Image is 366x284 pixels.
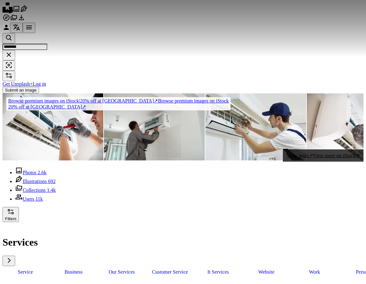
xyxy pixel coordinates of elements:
h1: Services [3,237,363,248]
a: Photos 2.6k [15,170,47,175]
a: Download History [18,17,25,22]
button: Visual search [3,60,15,71]
span: 20% off at [GEOGRAPHIC_DATA] ↗ [8,98,158,103]
img: Air conditioner technician repairing aircon [205,93,306,160]
img: Male Worker Installing Air Conditioner In Apartment During Summer Season. [104,93,205,160]
a: Explore [3,17,10,22]
span: View more on iStock ↗ [313,153,360,158]
a: customer service [147,266,193,278]
button: Search Unsplash [3,33,15,43]
a: it services [195,266,241,278]
a: service [3,266,48,278]
a: Users 11k [15,196,43,202]
form: Find visuals sitewide [3,33,363,71]
a: View more↗View more on iStock↗ [283,149,363,162]
button: Clear [3,50,15,60]
a: Log in / Sign up [3,27,10,32]
span: 11k [35,196,43,202]
a: work [292,266,337,278]
a: Log in [33,81,46,86]
a: Home — Unsplash [3,8,13,14]
a: our services [99,266,145,278]
a: Browse premium images on iStock|20% off at [GEOGRAPHIC_DATA]↗Browse premium images on iStock20% o... [3,93,234,114]
img: Technician with screwdriver repairing air conditioner at home [3,93,103,160]
a: Collections [10,17,18,22]
a: business [51,266,96,278]
span: 2.6k [38,170,47,175]
a: Illustrations 692 [15,179,55,184]
button: Filters [3,207,19,222]
a: Illustrations [20,8,28,14]
button: Language [10,23,23,33]
button: Submit an image [3,87,39,93]
a: Collections 1.4k [15,187,56,193]
a: Get Unsplash+ [3,81,33,86]
button: scroll list to the right [3,256,15,266]
a: Photos [13,8,20,14]
span: Browse premium images on iStock | [8,98,80,103]
button: Filters [3,71,15,81]
span: 692 [48,179,55,184]
span: 1.4k [47,187,56,193]
a: website [243,266,289,278]
span: View more ↗ [287,153,313,158]
button: Menu [23,23,35,33]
